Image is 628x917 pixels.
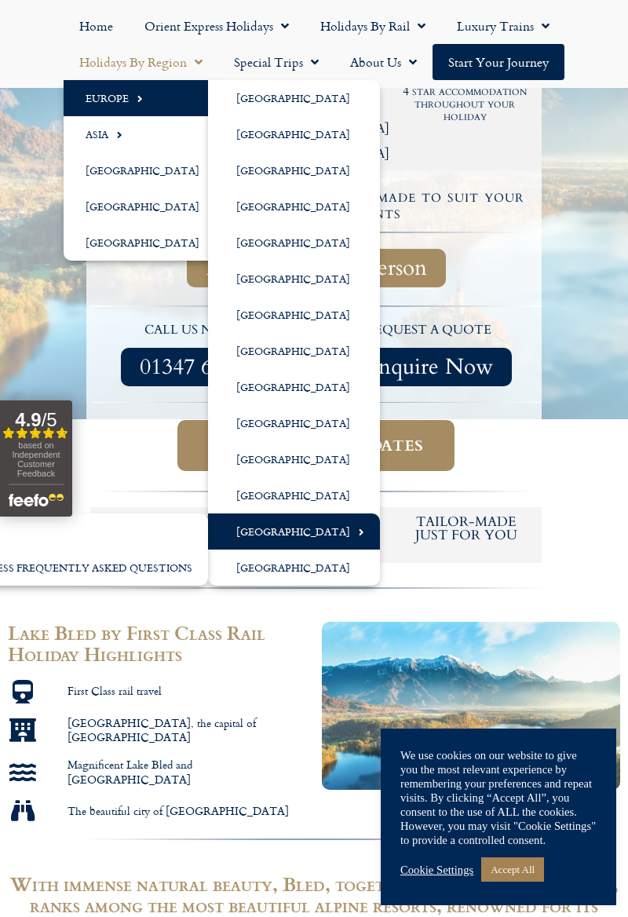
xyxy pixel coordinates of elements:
a: [GEOGRAPHIC_DATA] [208,369,380,405]
a: Holidays by Rail [305,8,441,44]
nav: Menu [8,8,620,80]
a: Accept All [481,857,544,882]
a: Orient Express Holidays [129,8,305,44]
div: We use cookies on our website to give you the most relevant experience by remembering your prefer... [400,748,597,847]
a: From £1,495 per person [187,249,446,287]
p: call us now on [98,320,309,341]
a: Full itinerary & dates [177,420,455,471]
span: From £1,495 per person [206,258,427,278]
span: First Class rail travel [64,684,162,699]
a: [GEOGRAPHIC_DATA] [208,441,380,477]
h2: Holiday Highlights [8,643,306,664]
h2: 7 nights / 8 days Inc. 5 nights in Bled & overnight stays in [GEOGRAPHIC_DATA] & [GEOGRAPHIC_DATA] [250,85,383,160]
a: [GEOGRAPHIC_DATA] [208,261,380,297]
h2: Lake Bled by First Class Rail [8,622,306,643]
a: [GEOGRAPHIC_DATA] [208,513,380,550]
a: [GEOGRAPHIC_DATA] [64,188,229,225]
a: Holidays by Region [64,44,218,80]
a: Cookie Settings [400,863,473,877]
a: [GEOGRAPHIC_DATA] [208,333,380,369]
span: [GEOGRAPHIC_DATA], the capital of [GEOGRAPHIC_DATA] [64,716,307,745]
a: [GEOGRAPHIC_DATA] [208,405,380,441]
ul: Europe [208,80,380,586]
a: Luxury Trains [441,8,565,44]
a: [GEOGRAPHIC_DATA] [208,477,380,513]
a: [GEOGRAPHIC_DATA] [208,188,380,225]
a: [GEOGRAPHIC_DATA] [64,152,229,188]
h2: 4 star accommodation throughout your holiday [398,85,531,122]
a: [GEOGRAPHIC_DATA] [208,225,380,261]
a: About Us [334,44,433,80]
a: [GEOGRAPHIC_DATA] [64,225,229,261]
a: Home [64,8,129,44]
p: request a quote [324,320,535,341]
span: Enquire Now [365,357,493,377]
span: Magnificent Lake Bled and [GEOGRAPHIC_DATA] [64,758,307,787]
span: 01347 665333 [140,357,267,377]
a: 01347 665333 [121,348,286,386]
a: Europe [64,80,229,116]
a: [GEOGRAPHIC_DATA] [208,152,380,188]
a: Start your Journey [433,44,564,80]
a: Special Trips [218,44,334,80]
a: [GEOGRAPHIC_DATA] [208,550,380,586]
a: Enquire Now [346,348,512,386]
a: [GEOGRAPHIC_DATA] [208,80,380,116]
a: [GEOGRAPHIC_DATA] [208,116,380,152]
a: [GEOGRAPHIC_DATA] [208,297,380,333]
h5: tailor-made just for you [399,515,534,542]
span: The beautiful city of [GEOGRAPHIC_DATA] [64,804,289,819]
a: Asia [64,116,229,152]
